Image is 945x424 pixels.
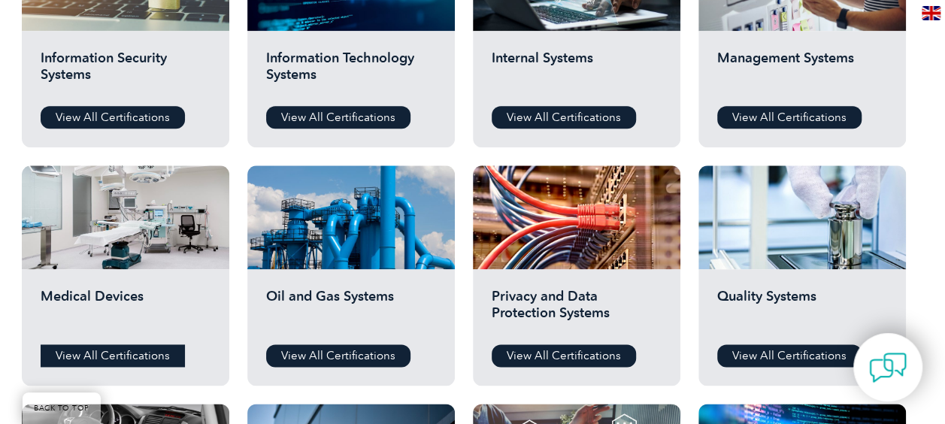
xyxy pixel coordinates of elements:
img: contact-chat.png [869,349,907,386]
h2: Internal Systems [492,50,662,95]
a: View All Certifications [266,344,410,367]
a: View All Certifications [492,344,636,367]
a: View All Certifications [717,344,862,367]
a: View All Certifications [717,106,862,129]
a: View All Certifications [41,344,185,367]
a: BACK TO TOP [23,392,101,424]
h2: Information Technology Systems [266,50,436,95]
a: View All Certifications [266,106,410,129]
h2: Medical Devices [41,288,211,333]
h2: Quality Systems [717,288,887,333]
a: View All Certifications [41,106,185,129]
h2: Oil and Gas Systems [266,288,436,333]
h2: Management Systems [717,50,887,95]
h2: Information Security Systems [41,50,211,95]
img: en [922,6,940,20]
h2: Privacy and Data Protection Systems [492,288,662,333]
a: View All Certifications [492,106,636,129]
